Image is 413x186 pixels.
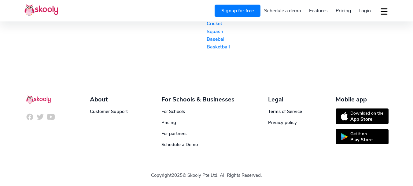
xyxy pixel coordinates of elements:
img: icon-playstore [341,133,348,140]
a: Baseball [207,36,298,43]
img: icon-youtube [47,113,55,121]
a: Pricing [332,6,355,16]
a: For partners [161,131,186,137]
img: Skooly [26,95,51,104]
a: Signup for free [215,5,260,17]
a: Pricing [161,120,176,126]
a: Features [305,6,332,16]
div: Download on the [350,110,383,116]
button: dropdown menu [380,4,389,18]
div: Mobile app [336,95,389,104]
a: Customer Support [90,108,128,115]
div: App Store [350,116,383,122]
a: For Schools [161,108,185,115]
a: Squash [207,28,298,35]
img: icon-twitter [36,113,44,121]
a: Schedule a demo [260,6,305,16]
span: 2025 [171,172,183,178]
a: Login [355,6,375,16]
div: Get it on [350,131,373,137]
a: Privacy policy [268,120,297,126]
a: Get it onPlay Store [336,129,389,145]
a: Cricket [207,20,298,27]
img: Skooly [24,4,58,16]
img: icon-facebook [26,113,34,121]
a: Terms of Service [268,108,302,115]
span: Pricing [336,7,351,14]
span: Login [359,7,371,14]
div: For Schools & Businesses [161,95,234,104]
div: Play Store [350,137,373,143]
div: Legal [268,95,302,104]
a: Download on theApp Store [336,108,389,124]
a: Basketball [207,44,298,50]
div: About [90,95,128,104]
a: Schedule a Demo [161,142,198,148]
img: icon-appstore [341,112,348,120]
